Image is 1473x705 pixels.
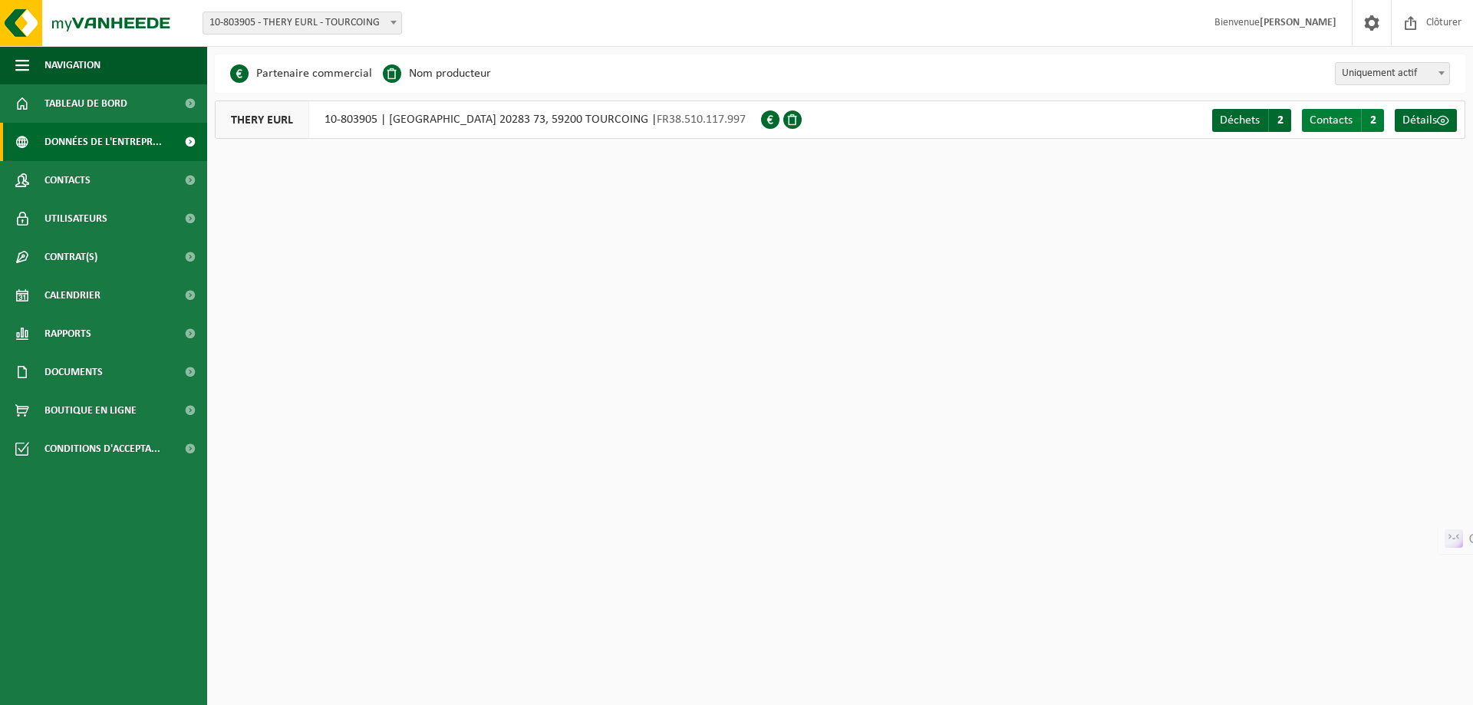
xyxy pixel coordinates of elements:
[1310,114,1353,127] span: Contacts
[1212,109,1291,132] a: Déchets 2
[1361,109,1384,132] span: 2
[44,391,137,430] span: Boutique en ligne
[44,199,107,238] span: Utilisateurs
[1220,114,1260,127] span: Déchets
[1260,17,1336,28] strong: [PERSON_NAME]
[44,430,160,468] span: Conditions d'accepta...
[203,12,402,35] span: 10-803905 - THERY EURL - TOURCOING
[1395,109,1457,132] a: Détails
[1268,109,1291,132] span: 2
[44,315,91,353] span: Rapports
[1335,62,1450,85] span: Uniquement actif
[657,114,746,126] span: FR38.510.117.997
[44,46,101,84] span: Navigation
[1336,63,1449,84] span: Uniquement actif
[44,84,127,123] span: Tableau de bord
[44,353,103,391] span: Documents
[215,100,761,139] div: 10-803905 | [GEOGRAPHIC_DATA] 20283 73, 59200 TOURCOING |
[230,62,372,85] li: Partenaire commercial
[44,161,91,199] span: Contacts
[44,238,97,276] span: Contrat(s)
[44,276,101,315] span: Calendrier
[203,12,401,34] span: 10-803905 - THERY EURL - TOURCOING
[44,123,162,161] span: Données de l'entrepr...
[1302,109,1384,132] a: Contacts 2
[383,62,491,85] li: Nom producteur
[216,101,309,138] span: THERY EURL
[1402,114,1437,127] span: Détails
